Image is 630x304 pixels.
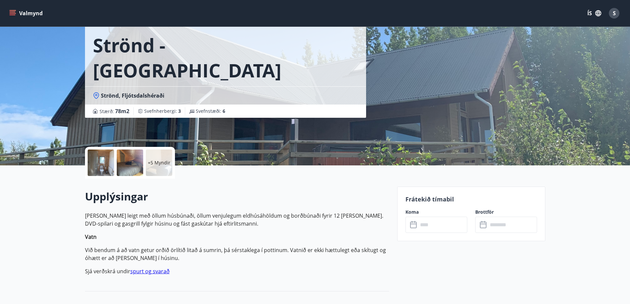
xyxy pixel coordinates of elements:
[8,7,45,19] button: menu
[85,246,389,262] p: Við bendum á að vatn getur orðið örlítið litað á sumrin, þá sérstaklega í pottinum. Vatnið er ekk...
[100,107,129,115] span: Stærð :
[223,108,225,114] span: 6
[475,209,537,215] label: Brottför
[196,108,225,114] span: Svefnstæði :
[144,108,181,114] span: Svefnherbergi :
[148,159,170,166] p: +5 Myndir
[584,7,605,19] button: ÍS
[85,267,389,275] p: Sjá verðskrá undir
[130,268,170,275] a: spurt og svarað
[93,32,358,83] h1: Strönd - [GEOGRAPHIC_DATA]
[101,92,164,99] span: Strönd, Fljótsdalshéraði
[405,209,467,215] label: Koma
[405,195,537,203] p: Frátekið tímabil
[606,5,622,21] button: S
[85,189,389,204] h2: Upplýsingar
[85,233,97,240] strong: Vatn
[115,108,129,115] span: 78 m2
[85,212,389,228] p: [PERSON_NAME] leigt með öllum húsbúnaði, öllum venjulegum eldhúsáhöldum og borðbúnaði fyrir 12 [P...
[178,108,181,114] span: 3
[613,10,616,17] span: S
